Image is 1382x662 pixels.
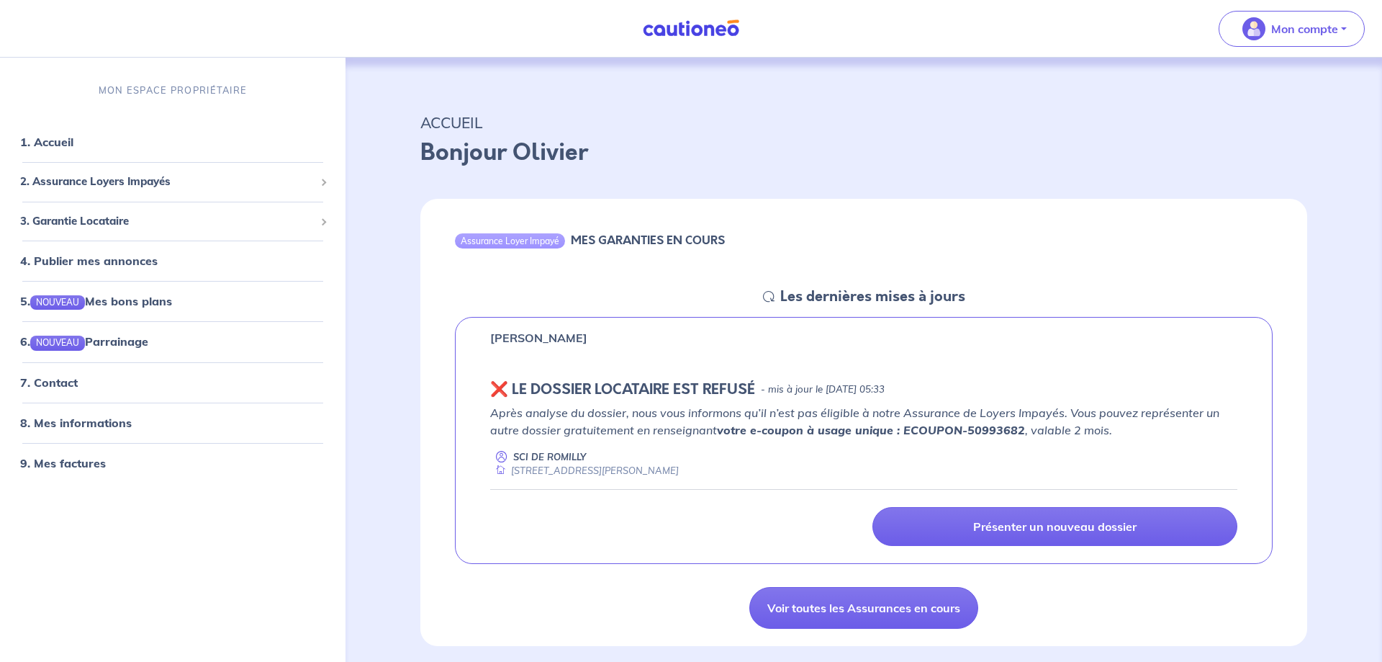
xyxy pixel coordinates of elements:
p: - mis à jour le [DATE] 05:33 [761,383,885,397]
p: SCI DE ROMILLY [513,450,586,464]
strong: votre e-coupon à usage unique : ECOUPON-50993682 [717,423,1025,437]
div: 4. Publier mes annonces [6,246,340,275]
p: Après analyse du dossier, nous vous informons qu’il n’est pas éligible à notre Assurance de Loyer... [490,404,1237,439]
p: ACCUEIL [420,109,1307,135]
span: 3. Garantie Locataire [20,213,315,230]
h5: Les dernières mises à jours [780,288,965,305]
a: 1. Accueil [20,135,73,149]
p: Bonjour Olivier [420,135,1307,170]
a: 7. Contact [20,375,78,389]
div: [STREET_ADDRESS][PERSON_NAME] [490,464,679,478]
img: Cautioneo [637,19,745,37]
div: 9. Mes factures [6,448,340,477]
div: Assurance Loyer Impayé [455,233,565,248]
p: MON ESPACE PROPRIÉTAIRE [99,84,247,97]
h5: ❌️️ LE DOSSIER LOCATAIRE EST REFUSÉ [490,381,755,398]
a: 6.NOUVEAUParrainage [20,334,148,349]
p: [PERSON_NAME] [490,329,587,346]
div: 7. Contact [6,367,340,396]
a: 5.NOUVEAUMes bons plans [20,294,172,308]
div: state: REJECTED, Context: NEW,CHOOSE-CERTIFICATE,ALONE,LESSOR-DOCUMENTS [490,381,1237,398]
a: Voir toutes les Assurances en cours [749,587,978,629]
div: 6.NOUVEAUParrainage [6,327,340,356]
button: illu_account_valid_menu.svgMon compte [1219,11,1365,47]
div: 3. Garantie Locataire [6,207,340,236]
a: Présenter un nouveau dossier [872,507,1237,546]
div: 2. Assurance Loyers Impayés [6,168,340,196]
img: illu_account_valid_menu.svg [1242,17,1265,40]
p: Présenter un nouveau dossier [973,519,1137,534]
a: 9. Mes factures [20,455,106,470]
h6: MES GARANTIES EN COURS [571,233,725,247]
p: Mon compte [1271,20,1338,37]
a: 4. Publier mes annonces [20,254,158,268]
div: 5.NOUVEAUMes bons plans [6,287,340,316]
a: 8. Mes informations [20,415,132,429]
div: 1. Accueil [6,128,340,156]
div: 8. Mes informations [6,408,340,437]
span: 2. Assurance Loyers Impayés [20,174,315,190]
